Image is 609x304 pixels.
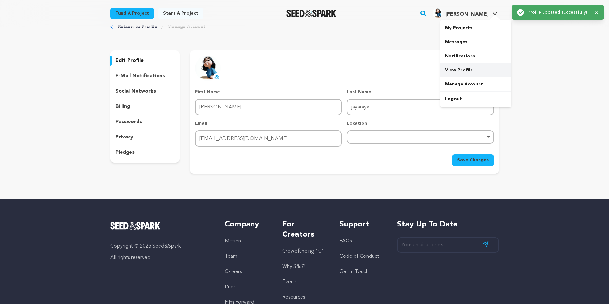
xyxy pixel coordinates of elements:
h5: Stay up to date [397,219,499,230]
button: edit profile [110,56,180,66]
a: Press [225,285,236,290]
button: e-mail notifications [110,71,180,81]
img: e6d8b25d269795b0.png [433,8,443,18]
a: Why S&S? [282,264,306,269]
a: View Profile [440,63,511,77]
a: Team [225,254,237,259]
p: e-mail notifications [115,72,165,80]
a: Return to Profile [118,24,157,30]
div: Breadcrumb [110,24,499,30]
button: social networks [110,86,180,96]
a: Notifications [440,49,511,63]
div: jos j.'s Profile [433,8,488,18]
a: Mission [225,239,241,244]
a: Logout [440,92,511,106]
button: passwords [110,117,180,127]
button: billing [110,101,180,112]
button: Save Changes [452,154,494,166]
a: Events [282,279,297,285]
p: First Name [195,89,342,95]
button: pledges [110,147,180,158]
a: Seed&Spark Homepage [286,10,337,17]
p: passwords [115,118,142,126]
a: Fund a project [110,8,154,19]
input: First Name [195,99,342,115]
p: Location [347,120,494,127]
input: Last Name [347,99,494,115]
p: Profile updated successfully! [528,9,589,16]
span: jos j.'s Profile [431,7,499,20]
p: billing [115,103,130,110]
p: Email [195,120,342,127]
a: Seed&Spark Homepage [110,222,212,230]
img: Seed&Spark Logo [110,222,160,230]
p: pledges [115,149,135,156]
p: Copyright © 2025 Seed&Spark [110,242,212,250]
input: Your email address [397,237,499,253]
h5: Company [225,219,269,230]
input: Email [195,130,342,147]
p: All rights reserved [110,254,212,262]
p: edit profile [115,57,144,64]
img: Seed&Spark Logo Dark Mode [286,10,337,17]
a: Crowdfunding 101 [282,249,324,254]
a: Manage Account [440,77,511,91]
a: Manage Account [168,24,206,30]
p: Last Name [347,89,494,95]
p: social networks [115,87,156,95]
button: privacy [110,132,180,142]
a: Code of Conduct [340,254,379,259]
a: Start a project [158,8,203,19]
a: FAQs [340,239,352,244]
a: Get In Touch [340,269,369,274]
a: Messages [440,35,511,49]
p: privacy [115,133,133,141]
h5: Support [340,219,384,230]
a: Resources [282,295,305,300]
a: jos j.'s Profile [431,7,499,18]
span: Save Changes [457,157,489,163]
a: Careers [225,269,242,274]
span: [PERSON_NAME] [445,12,488,17]
h5: For Creators [282,219,327,240]
a: My Projects [440,21,511,35]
